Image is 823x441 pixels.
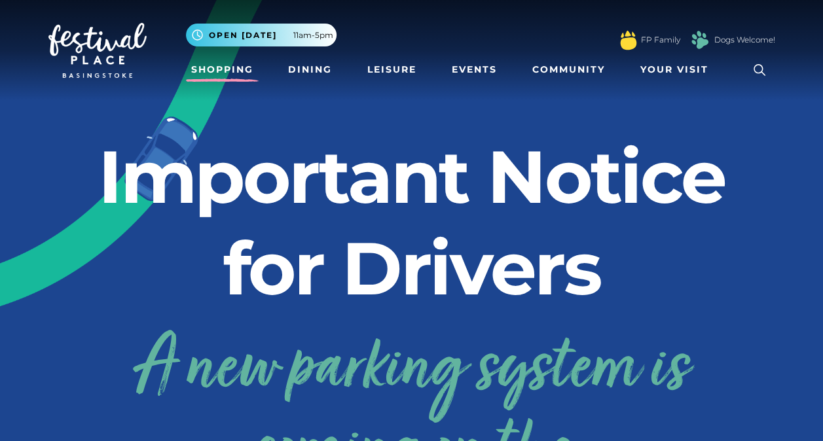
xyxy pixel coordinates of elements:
button: Open [DATE] 11am-5pm [186,24,337,46]
a: Your Visit [635,58,720,82]
span: 11am-5pm [293,29,333,41]
a: Events [447,58,502,82]
a: Shopping [186,58,259,82]
span: Open [DATE] [209,29,277,41]
a: Dogs Welcome! [714,34,775,46]
a: Community [527,58,610,82]
img: Festival Place Logo [48,23,147,78]
h2: Important Notice for Drivers [48,131,775,314]
span: Your Visit [640,63,708,77]
a: Dining [283,58,337,82]
a: FP Family [641,34,680,46]
a: Leisure [362,58,422,82]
